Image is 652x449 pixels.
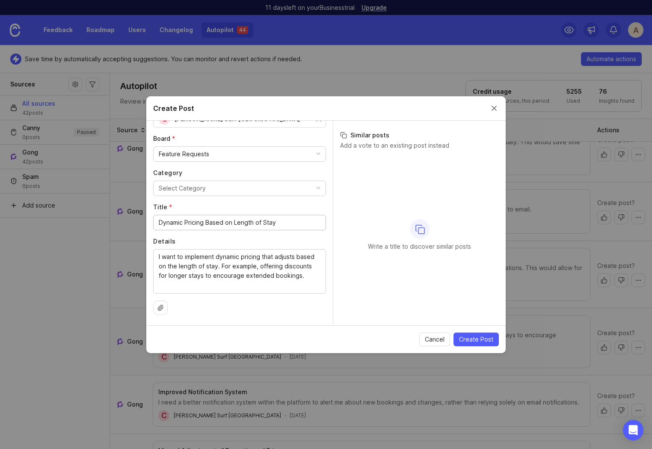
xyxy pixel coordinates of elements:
[159,149,209,159] div: Feature Requests
[153,237,326,246] label: Details
[425,335,445,344] span: Cancel
[623,420,643,440] div: Open Intercom Messenger
[419,333,450,346] button: Cancel
[153,203,172,211] span: Title (required)
[159,252,320,290] textarea: I want to implement dynamic pricing that adjusts based on the length of stay. For example, offeri...
[153,135,175,142] span: Board (required)
[489,104,499,113] button: Close create post modal
[159,184,206,193] div: Select Category
[340,141,499,150] p: Add a vote to an existing post instead
[453,333,499,346] button: Create Post
[459,335,493,344] span: Create Post
[153,169,326,177] label: Category
[153,103,194,113] h2: Create Post
[368,242,471,251] p: Write a title to discover similar posts
[340,131,499,140] h3: Similar posts
[159,218,320,227] input: Short, descriptive title
[174,115,300,122] span: [PERSON_NAME] Surf [GEOGRAPHIC_DATA]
